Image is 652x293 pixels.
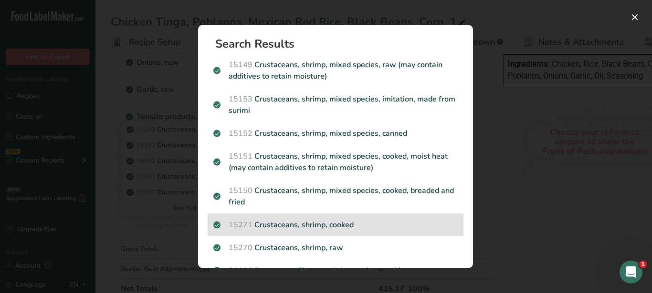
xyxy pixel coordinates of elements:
[213,128,458,139] p: Crustaceans, shrimp, mixed species, canned
[229,242,252,253] span: 15270
[213,59,458,82] p: Crustaceans, shrimp, mixed species, raw (may contain additives to retain moisture)
[213,185,458,208] p: Crustaceans, shrimp, mixed species, cooked, breaded and fried
[620,261,642,283] iframe: Intercom live chat
[213,265,458,276] p: Restaurant, Chinese, shrimp and vegetables
[213,242,458,253] p: Crustaceans, shrimp, raw
[639,261,647,268] span: 1
[215,38,463,50] h1: Search Results
[229,220,252,230] span: 15271
[213,219,458,231] p: Crustaceans, shrimp, cooked
[229,60,252,70] span: 15149
[229,265,252,276] span: 36620
[229,128,252,139] span: 15152
[229,185,252,196] span: 15150
[229,151,252,162] span: 15151
[213,151,458,173] p: Crustaceans, shrimp, mixed species, cooked, moist heat (may contain additives to retain moisture)
[229,94,252,104] span: 15153
[213,93,458,116] p: Crustaceans, shrimp, mixed species, imitation, made from surimi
